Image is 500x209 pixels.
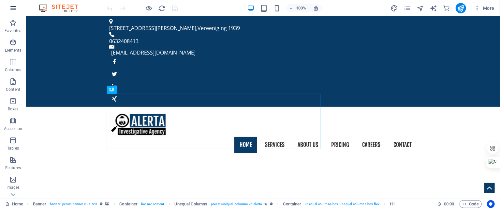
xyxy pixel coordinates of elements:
[49,200,97,208] span: . banner .preset-banner-v3-alerta
[4,126,22,131] p: Accordion
[487,200,495,208] button: Usercentrics
[390,4,398,12] button: design
[390,5,398,12] i: Design (Ctrl+Alt+Y)
[463,200,479,208] span: Code
[270,202,273,206] i: This element is a customizable preset
[140,200,164,208] span: . banner-content
[460,200,482,208] button: Code
[8,106,19,112] p: Boxes
[443,5,450,12] i: Commerce
[390,200,395,208] span: Click to select. Double-click to edit
[474,5,494,11] span: More
[430,4,437,12] button: text_generator
[444,200,454,208] span: 00 00
[457,5,464,12] i: Publish
[5,165,21,170] p: Features
[6,87,20,92] p: Content
[158,5,166,12] i: Reload page
[5,200,23,208] a: Click to cancel selection. Double-click to open Pages
[471,3,497,13] button: More
[5,48,22,53] p: Elements
[33,200,47,208] span: Click to select. Double-click to edit
[7,146,19,151] p: Tables
[417,5,424,12] i: Navigator
[313,5,319,11] i: On resize automatically adjust zoom level to fit chosen device.
[404,4,411,12] button: pages
[437,200,454,208] h6: Session time
[5,67,21,72] p: Columns
[37,4,86,12] img: Editor Logo
[456,3,466,13] button: publish
[100,202,103,206] i: This element is a customizable preset
[304,200,380,208] span: . unequal-columns-box .unequal-columns-box-flex
[430,5,437,12] i: AI Writer
[119,200,138,208] span: Click to select. Double-click to edit
[404,5,411,12] i: Pages (Ctrl+Alt+S)
[145,4,153,12] button: Click here to leave preview mode and continue editing
[417,4,424,12] button: navigator
[283,200,301,208] span: Click to select. Double-click to edit
[264,202,267,206] i: Element contains an animation
[210,200,262,208] span: . preset-unequal-columns-v2-alerta
[286,4,309,12] button: 100%
[7,185,20,190] p: Images
[158,4,166,12] button: reload
[443,4,450,12] button: commerce
[105,202,109,206] i: This element contains a background
[174,200,207,208] span: Click to select. Double-click to edit
[33,200,395,208] nav: breadcrumb
[5,28,21,33] p: Favorites
[296,4,306,12] h6: 100%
